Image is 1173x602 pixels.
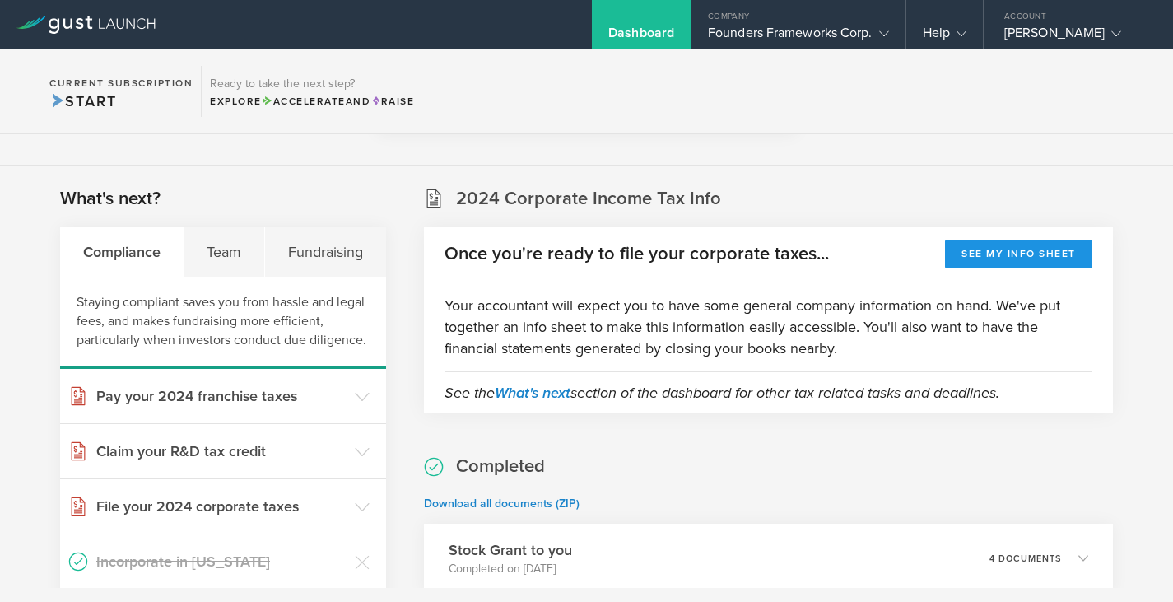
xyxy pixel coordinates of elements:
h2: 2024 Corporate Income Tax Info [456,187,721,211]
h3: File your 2024 corporate taxes [96,496,347,517]
p: 4 documents [989,554,1062,563]
a: What's next [495,384,570,402]
h2: What's next? [60,187,161,211]
div: Explore [210,94,414,109]
h2: Once you're ready to file your corporate taxes... [445,242,829,266]
span: Raise [370,96,414,107]
h3: Stock Grant to you [449,539,572,561]
a: Download all documents (ZIP) [424,497,580,511]
div: Compliance [60,227,184,277]
em: See the section of the dashboard for other tax related tasks and deadlines. [445,384,999,402]
span: Start [49,92,116,110]
h3: Ready to take the next step? [210,78,414,90]
div: Ready to take the next step?ExploreAccelerateandRaise [201,66,422,117]
div: Help [923,25,966,49]
h2: Current Subscription [49,78,193,88]
button: See my info sheet [945,240,1092,268]
h3: Claim your R&D tax credit [96,441,347,462]
h3: Incorporate in [US_STATE] [96,551,347,572]
div: Staying compliant saves you from hassle and legal fees, and makes fundraising more efficient, par... [60,277,386,369]
div: Fundraising [265,227,386,277]
div: Dashboard [608,25,674,49]
div: [PERSON_NAME] [1004,25,1144,49]
iframe: Chat Widget [1091,523,1173,602]
p: Your accountant will expect you to have some general company information on hand. We've put toget... [445,295,1092,359]
p: Completed on [DATE] [449,561,572,577]
div: Team [184,227,266,277]
span: and [262,96,371,107]
span: Accelerate [262,96,346,107]
h3: Pay your 2024 franchise taxes [96,385,347,407]
div: Founders Frameworks Corp. [708,25,889,49]
h2: Completed [456,455,545,478]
